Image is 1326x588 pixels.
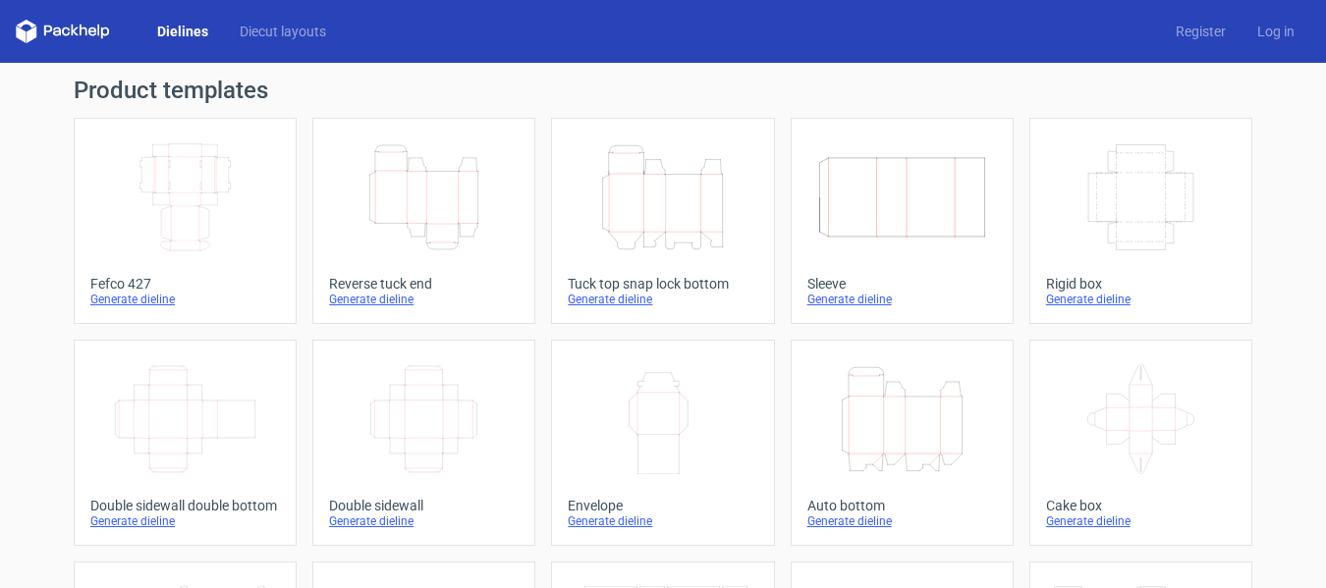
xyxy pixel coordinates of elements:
div: Cake box [1046,498,1236,513]
div: Generate dieline [329,292,519,307]
a: Diecut layouts [224,22,342,41]
a: Reverse tuck endGenerate dieline [312,118,535,324]
div: Generate dieline [90,513,280,529]
div: Generate dieline [568,292,757,307]
div: Envelope [568,498,757,513]
div: Generate dieline [568,513,757,529]
a: Tuck top snap lock bottomGenerate dieline [551,118,774,324]
div: Tuck top snap lock bottom [568,276,757,292]
div: Generate dieline [329,513,519,529]
div: Sleeve [807,276,997,292]
a: Log in [1242,22,1310,41]
a: Fefco 427Generate dieline [74,118,297,324]
a: Double sidewallGenerate dieline [312,340,535,546]
a: Rigid boxGenerate dieline [1029,118,1252,324]
div: Double sidewall double bottom [90,498,280,513]
a: SleeveGenerate dieline [791,118,1014,324]
div: Fefco 427 [90,276,280,292]
div: Generate dieline [90,292,280,307]
a: Dielines [141,22,224,41]
a: Register [1160,22,1242,41]
h1: Product templates [74,79,1252,102]
a: Auto bottomGenerate dieline [791,340,1014,546]
div: Reverse tuck end [329,276,519,292]
a: Cake boxGenerate dieline [1029,340,1252,546]
div: Generate dieline [1046,513,1236,529]
a: EnvelopeGenerate dieline [551,340,774,546]
a: Double sidewall double bottomGenerate dieline [74,340,297,546]
div: Auto bottom [807,498,997,513]
div: Rigid box [1046,276,1236,292]
div: Generate dieline [1046,292,1236,307]
div: Generate dieline [807,513,997,529]
div: Double sidewall [329,498,519,513]
div: Generate dieline [807,292,997,307]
